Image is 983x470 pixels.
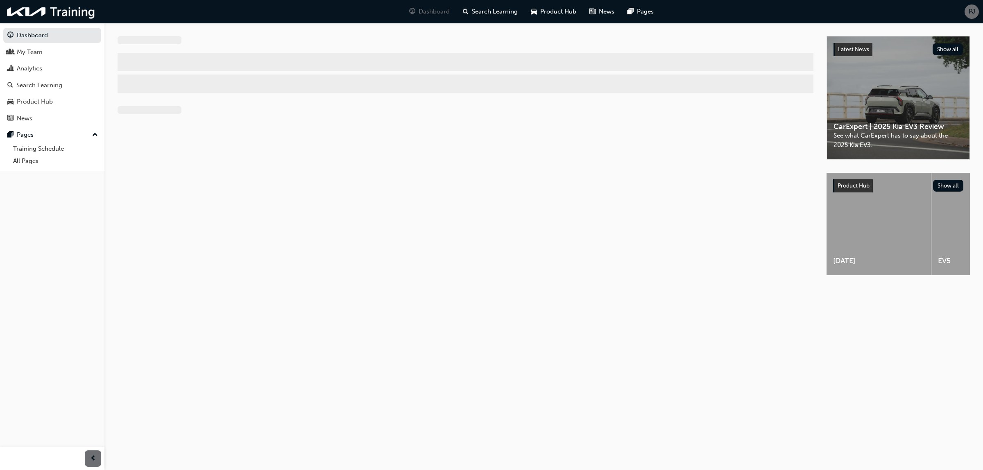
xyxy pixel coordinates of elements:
span: See what CarExpert has to say about the 2025 Kia EV3. [834,131,963,149]
div: News [17,114,32,123]
button: Show all [933,43,963,55]
span: News [599,7,614,16]
a: Latest NewsShow all [834,43,963,56]
span: Pages [637,7,654,16]
span: Dashboard [419,7,450,16]
div: Search Learning [16,81,62,90]
span: pages-icon [627,7,634,17]
a: car-iconProduct Hub [524,3,583,20]
span: prev-icon [90,454,96,464]
span: Product Hub [838,182,870,189]
a: Search Learning [3,78,101,93]
span: CarExpert | 2025 Kia EV3 Review [834,122,963,131]
a: Product HubShow all [833,179,963,192]
span: car-icon [531,7,537,17]
span: Search Learning [472,7,518,16]
a: News [3,111,101,126]
a: guage-iconDashboard [403,3,456,20]
a: Product Hub [3,94,101,109]
span: chart-icon [7,65,14,72]
a: [DATE] [827,173,931,275]
span: PJ [969,7,975,16]
span: up-icon [92,130,98,140]
div: Product Hub [17,97,53,106]
button: Show all [933,180,964,192]
button: DashboardMy TeamAnalyticsSearch LearningProduct HubNews [3,26,101,127]
a: Dashboard [3,28,101,43]
span: Latest News [838,46,869,53]
span: search-icon [463,7,469,17]
span: news-icon [7,115,14,122]
img: kia-training [4,3,98,20]
div: Pages [17,130,34,140]
a: news-iconNews [583,3,621,20]
span: news-icon [589,7,596,17]
span: pages-icon [7,131,14,139]
a: All Pages [10,155,101,167]
span: guage-icon [409,7,415,17]
button: Pages [3,127,101,142]
a: Training Schedule [10,142,101,155]
span: search-icon [7,82,13,89]
span: guage-icon [7,32,14,39]
span: car-icon [7,98,14,106]
span: [DATE] [833,256,924,266]
span: people-icon [7,49,14,56]
button: PJ [965,5,979,19]
a: Latest NewsShow allCarExpert | 2025 Kia EV3 ReviewSee what CarExpert has to say about the 2025 Ki... [827,36,970,160]
div: Analytics [17,64,42,73]
a: pages-iconPages [621,3,660,20]
a: My Team [3,45,101,60]
div: My Team [17,47,43,57]
span: Product Hub [540,7,576,16]
a: Analytics [3,61,101,76]
a: search-iconSearch Learning [456,3,524,20]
